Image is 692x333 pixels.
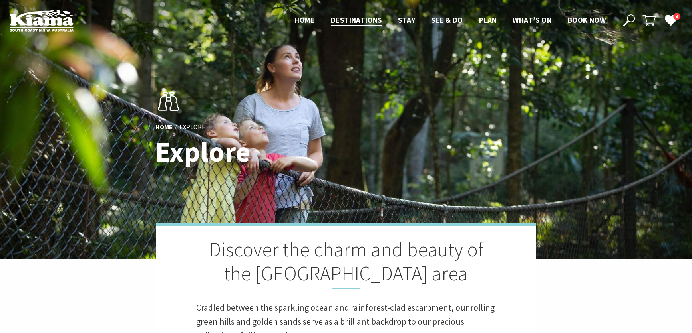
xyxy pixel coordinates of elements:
[568,15,606,25] span: Book now
[155,123,173,132] a: Home
[664,14,676,26] a: 4
[398,15,416,25] span: Stay
[286,14,614,27] nav: Main Menu
[10,10,74,32] img: Kiama Logo
[513,15,552,25] span: What’s On
[331,15,382,25] span: Destinations
[673,13,680,20] span: 4
[431,15,463,25] span: See & Do
[196,238,496,289] h2: Discover the charm and beauty of the [GEOGRAPHIC_DATA] area
[155,136,381,167] h1: Explore
[294,15,315,25] span: Home
[479,15,497,25] span: Plan
[179,122,205,132] li: Explore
